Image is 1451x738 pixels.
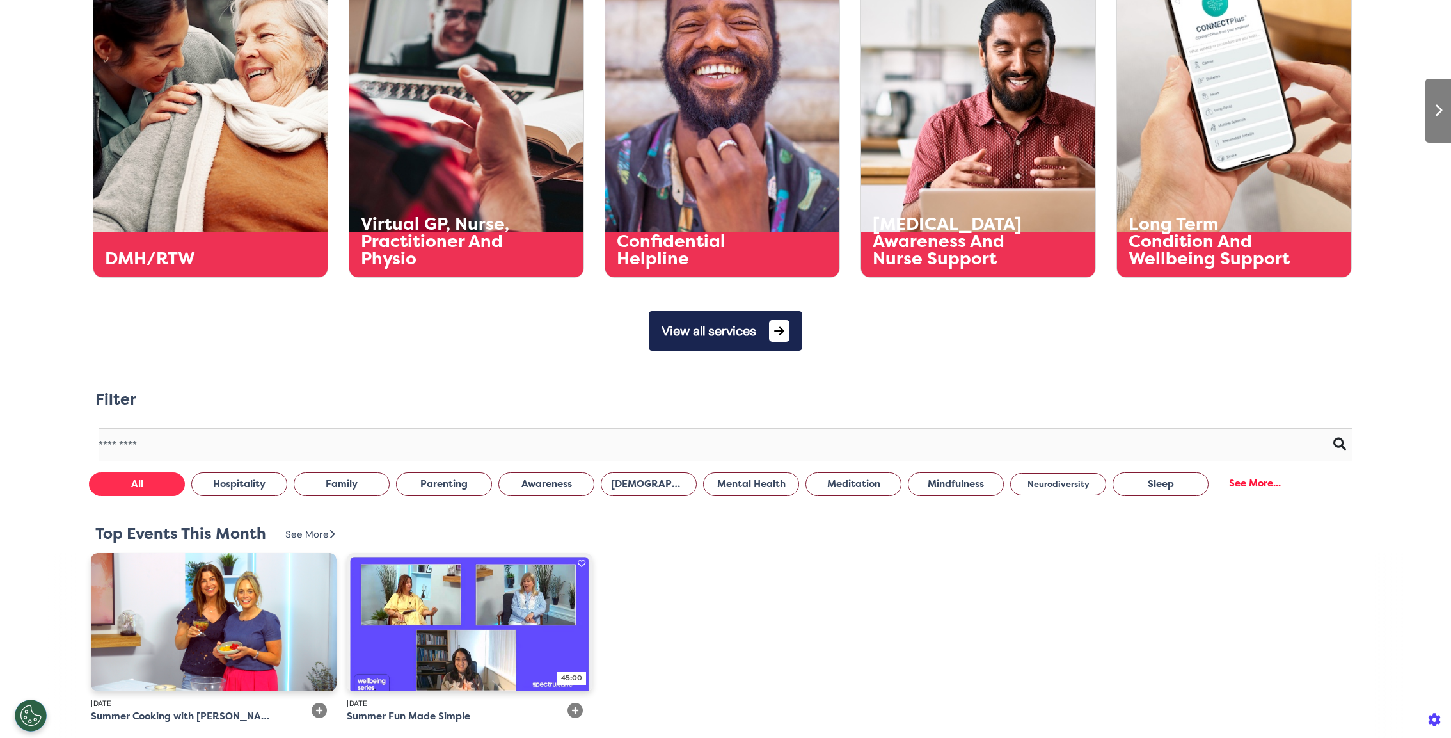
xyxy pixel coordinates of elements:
[498,472,594,496] button: Awareness
[396,472,492,496] button: Parenting
[617,233,781,268] div: Confidential Helpline
[908,472,1004,496] button: Mindfulness
[1113,472,1209,496] button: Sleep
[347,553,592,691] img: Summer+Fun+Made+Simple.JPG
[294,472,390,496] button: Family
[91,698,275,709] div: [DATE]
[285,527,335,542] div: See More
[805,472,901,496] button: Meditation
[557,672,586,686] div: 45:00
[1010,473,1106,495] button: Neurodiversity
[95,525,266,543] h2: Top Events This Month
[91,709,275,724] div: Summer Cooking with [PERSON_NAME]: Fresh Flavours and Feel-Good Food
[91,553,337,691] img: clare+and+ais.png
[105,250,269,268] div: DMH/RTW
[347,698,531,709] div: [DATE]
[15,700,47,732] button: Open Preferences
[873,216,1036,268] div: [MEDICAL_DATA] Awareness And Nurse Support
[361,216,525,268] div: Virtual GP, Nurse, Practitioner And Physio
[1129,216,1292,268] div: Long Term Condition And Wellbeing Support
[649,311,802,351] button: View all services
[95,390,136,409] h2: Filter
[703,472,799,496] button: Mental Health
[89,472,185,496] button: All
[601,472,697,496] button: [DEMOGRAPHIC_DATA] Health
[191,472,287,496] button: Hospitality
[347,709,470,724] div: Summer Fun Made Simple
[1215,471,1295,495] div: See More...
